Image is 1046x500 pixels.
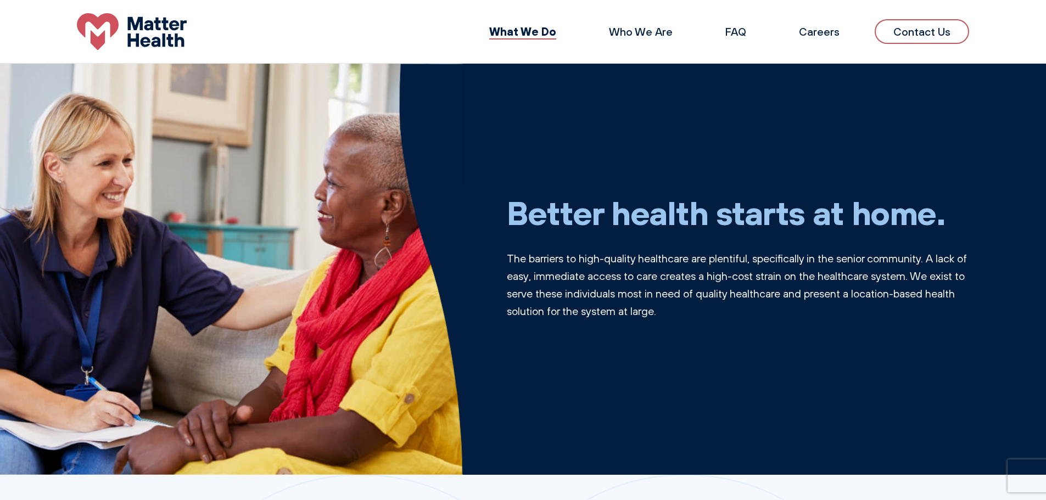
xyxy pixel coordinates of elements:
[489,24,556,38] a: What We Do
[609,25,673,38] a: Who We Are
[725,25,746,38] a: FAQ
[507,250,970,320] p: The barriers to high-quality healthcare are plentiful, specifically in the senior community. A la...
[875,19,969,44] a: Contact Us
[507,193,970,232] h1: Better health starts at home.
[799,25,840,38] a: Careers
